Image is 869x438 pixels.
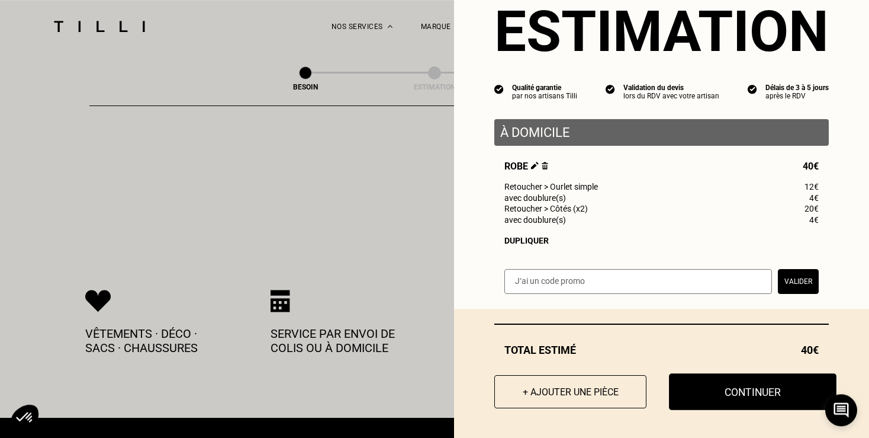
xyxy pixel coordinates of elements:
img: Éditer [531,162,539,170]
input: J‘ai un code promo [504,269,772,294]
span: 40€ [803,161,819,172]
span: 20€ [804,204,819,213]
p: À domicile [500,125,823,140]
span: Retoucher > Côtés (x2) [504,204,588,213]
button: Continuer [669,373,836,410]
div: Dupliquer [504,236,819,245]
span: Robe [504,161,548,172]
div: Validation du devis [623,84,719,92]
img: icon list info [606,84,615,94]
span: avec doublure(s) [504,193,566,203]
span: 4€ [809,215,819,225]
button: + Ajouter une pièce [494,375,646,408]
span: 4€ [809,193,819,203]
img: icon list info [494,84,504,94]
div: Qualité garantie [512,84,577,92]
button: Valider [778,269,819,294]
span: avec doublure(s) [504,215,566,225]
img: Supprimer [542,162,548,170]
div: lors du RDV avec votre artisan [623,92,719,100]
div: Délais de 3 à 5 jours [765,84,829,92]
span: 12€ [804,182,819,191]
div: après le RDV [765,92,829,100]
img: icon list info [748,84,757,94]
span: Retoucher > Ourlet simple [504,182,598,191]
span: 40€ [801,344,819,356]
div: Total estimé [494,344,829,356]
div: par nos artisans Tilli [512,92,577,100]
